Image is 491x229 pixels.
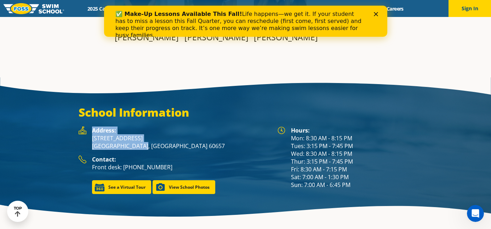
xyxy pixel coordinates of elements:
[283,5,358,12] a: Swim Like [PERSON_NAME]
[92,163,270,171] p: Front desk: [PHONE_NUMBER]
[291,127,413,189] div: Mon: 8:30 AM - 8:15 PM Tues: 3:15 PM - 7:45 PM Wed: 8:30 AM - 8:15 PM Thur: 3:15 PM - 7:45 PM Fri...
[380,5,410,12] a: Careers
[254,32,307,42] p: [PERSON_NAME]
[115,32,167,42] p: [PERSON_NAME]
[104,6,387,37] iframe: Intercom live chat banner
[79,127,86,134] img: Foss Location Address
[270,6,277,11] div: Close
[81,5,126,12] a: 2025 Calendar
[79,105,413,119] h3: School Information
[217,5,283,12] a: About [PERSON_NAME]
[153,180,215,194] a: View School Photos
[11,5,261,33] div: Life happens—we get it. If your student has to miss a lesson this Fall Quarter, you can reschedul...
[4,3,64,14] img: FOSS Swim School Logo
[92,127,116,134] strong: Address:
[155,5,217,12] a: Swim Path® Program
[11,5,138,12] b: ✅ Make-Up Lessons Available This Fall!
[291,127,310,134] strong: Hours:
[278,127,285,134] img: Foss Location Hours
[126,5,155,12] a: Schools
[467,205,484,222] iframe: Intercom live chat
[79,155,86,164] img: Foss Location Contact
[184,32,237,42] p: [PERSON_NAME]
[358,5,380,12] a: Blog
[92,134,270,150] p: [STREET_ADDRESS] [GEOGRAPHIC_DATA], [GEOGRAPHIC_DATA] 60657
[92,180,151,194] a: See a Virtual Tour
[14,206,22,217] div: TOP
[92,155,116,163] strong: Contact:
